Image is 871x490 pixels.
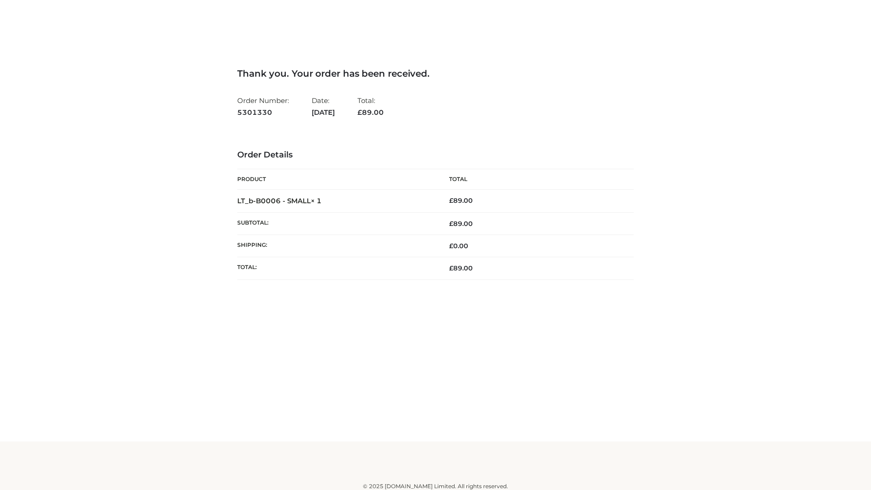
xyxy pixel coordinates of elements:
[311,196,322,205] strong: × 1
[449,264,453,272] span: £
[237,212,435,235] th: Subtotal:
[449,196,473,205] bdi: 89.00
[449,220,473,228] span: 89.00
[312,93,335,120] li: Date:
[237,150,634,160] h3: Order Details
[449,220,453,228] span: £
[312,107,335,118] strong: [DATE]
[357,108,384,117] span: 89.00
[435,169,634,190] th: Total
[449,264,473,272] span: 89.00
[357,93,384,120] li: Total:
[237,68,634,79] h3: Thank you. Your order has been received.
[237,169,435,190] th: Product
[449,242,453,250] span: £
[237,107,289,118] strong: 5301330
[237,257,435,279] th: Total:
[237,93,289,120] li: Order Number:
[449,196,453,205] span: £
[357,108,362,117] span: £
[237,196,322,205] strong: LT_b-B0006 - SMALL
[237,235,435,257] th: Shipping:
[449,242,468,250] bdi: 0.00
